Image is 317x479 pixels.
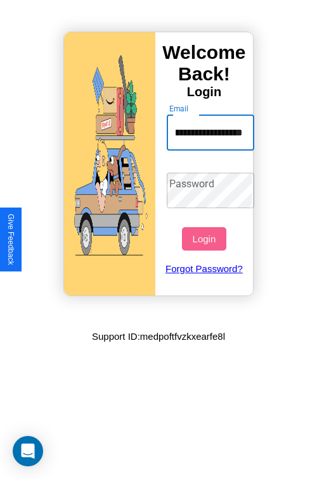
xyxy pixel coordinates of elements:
p: Support ID: medpoftfvzkxearfe8l [92,328,225,345]
label: Email [169,103,189,114]
button: Login [182,227,226,251]
h3: Welcome Back! [155,42,253,85]
div: Give Feedback [6,214,15,265]
h4: Login [155,85,253,99]
img: gif [64,32,155,295]
div: Open Intercom Messenger [13,436,43,466]
a: Forgot Password? [160,251,249,287]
